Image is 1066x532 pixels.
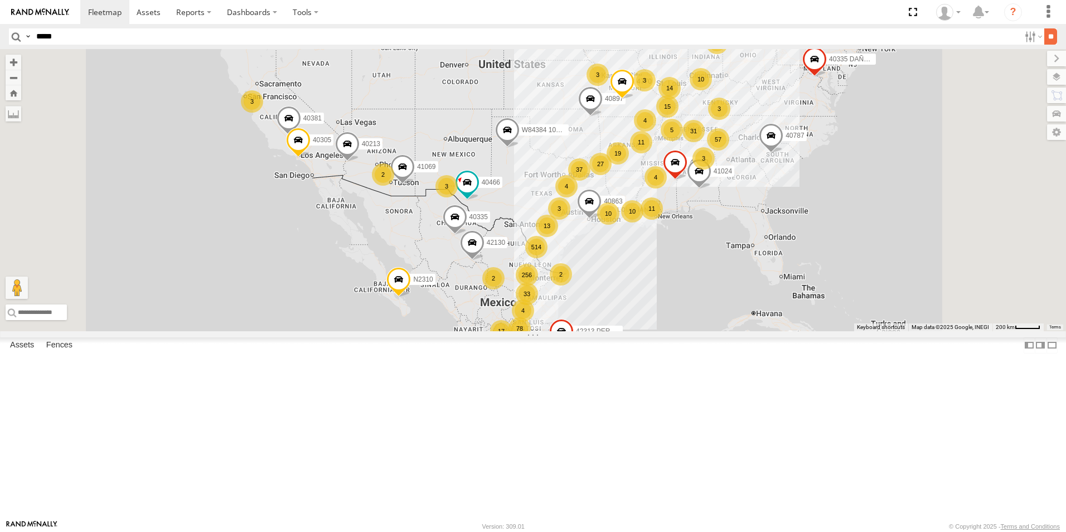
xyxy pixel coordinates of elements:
[6,106,21,122] label: Measure
[516,283,538,305] div: 33
[1049,325,1061,330] a: Terms (opens in new tab)
[992,323,1044,331] button: Map Scale: 200 km per 42 pixels
[621,200,643,223] div: 10
[6,521,57,532] a: Visit our Website
[482,523,525,530] div: Version: 309.01
[550,263,572,286] div: 2
[512,299,534,322] div: 4
[6,277,28,299] button: Drag Pegman onto the map to open Street View
[690,68,712,90] div: 10
[548,197,570,220] div: 3
[1046,337,1058,354] label: Hide Summary Table
[661,119,683,141] div: 5
[857,323,905,331] button: Keyboard shortcuts
[372,163,394,186] div: 2
[607,142,629,165] div: 19
[932,4,965,21] div: Caseta Laredo TX
[6,55,21,70] button: Zoom in
[634,109,656,132] div: 4
[568,158,590,181] div: 37
[912,324,989,330] span: Map data ©2025 Google, INEGI
[1024,337,1035,354] label: Dock Summary Table to the Left
[576,327,651,335] span: 42313 PERDIDO 102025
[362,140,380,148] span: 40213
[1020,28,1044,45] label: Search Filter Options
[714,167,732,175] span: 41024
[589,153,612,175] div: 27
[682,120,705,142] div: 31
[508,317,531,340] div: 78
[303,115,322,123] span: 40381
[630,131,652,153] div: 11
[604,197,622,205] span: 40863
[6,70,21,85] button: Zoom out
[605,95,623,103] span: 40897
[708,98,730,120] div: 3
[417,163,435,171] span: 41069
[645,166,667,188] div: 4
[829,56,878,64] span: 40335 DAÑADO
[413,276,433,284] span: N2310
[996,324,1015,330] span: 200 km
[23,28,32,45] label: Search Query
[1047,124,1066,140] label: Map Settings
[490,320,512,342] div: 17
[487,239,505,246] span: 42130
[482,267,505,289] div: 2
[6,85,21,100] button: Zoom Home
[522,126,571,134] span: W84384 102025
[525,236,547,258] div: 514
[469,213,488,221] span: 40335
[1035,337,1046,354] label: Dock Summary Table to the Right
[658,77,681,99] div: 14
[313,136,331,144] span: 40305
[482,178,500,186] span: 40466
[587,64,609,86] div: 3
[241,90,263,113] div: 3
[633,69,656,91] div: 3
[536,215,558,237] div: 13
[656,95,679,118] div: 15
[1004,3,1022,21] i: ?
[435,175,458,197] div: 3
[41,337,78,353] label: Fences
[11,8,69,16] img: rand-logo.svg
[707,128,729,151] div: 57
[786,132,804,139] span: 40787
[516,264,538,286] div: 256
[949,523,1060,530] div: © Copyright 2025 -
[692,147,715,170] div: 3
[4,337,40,353] label: Assets
[555,175,578,197] div: 4
[597,202,619,225] div: 10
[1001,523,1060,530] a: Terms and Conditions
[641,197,663,220] div: 11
